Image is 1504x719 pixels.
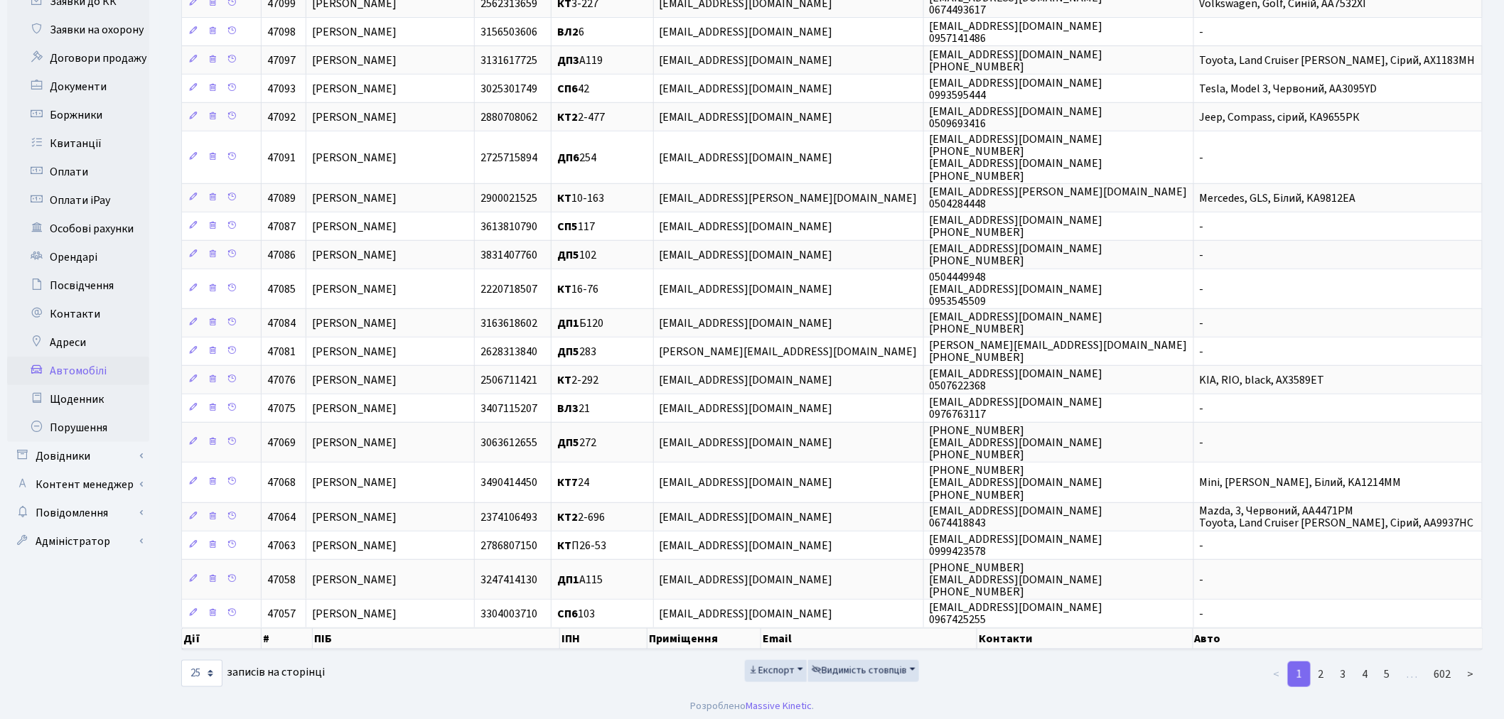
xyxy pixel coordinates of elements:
span: 2-477 [557,109,605,125]
span: - [1200,435,1204,450]
span: [EMAIL_ADDRESS][DOMAIN_NAME] 0976763117 [930,394,1103,422]
span: [PERSON_NAME] [312,247,397,263]
a: 2 [1310,661,1333,687]
b: ДП1 [557,572,579,588]
span: 47089 [267,190,296,206]
span: 2786807150 [480,538,537,553]
span: [EMAIL_ADDRESS][DOMAIN_NAME] [660,247,833,263]
span: [PERSON_NAME] [312,606,397,622]
span: [PERSON_NAME][EMAIL_ADDRESS][DOMAIN_NAME] [PHONE_NUMBER] [930,337,1188,365]
span: KIA, RIO, black, AX3589ET [1200,372,1325,388]
span: А115 [557,572,603,588]
span: - [1200,572,1204,588]
span: - [1200,247,1204,263]
b: КТ [557,538,571,553]
div: Розроблено . [690,698,814,714]
span: 102 [557,247,596,263]
span: Mini, [PERSON_NAME], Білий, KA1214MM [1200,475,1402,491]
span: 6 [557,24,584,40]
span: 21 [557,401,590,416]
span: Tesla, Model 3, Червоний, АА3095YD [1200,81,1377,97]
span: [EMAIL_ADDRESS][DOMAIN_NAME] [660,572,833,588]
b: КТ7 [557,475,578,491]
span: 47081 [267,344,296,359]
span: - [1200,538,1204,553]
b: СП5 [557,219,578,234]
span: [PERSON_NAME] [312,509,397,525]
span: [PERSON_NAME] [312,401,397,416]
span: - [1200,315,1204,331]
a: Оплати iPay [7,186,149,215]
span: 3025301749 [480,81,537,97]
a: 3 [1332,661,1355,687]
span: 283 [557,344,596,359]
span: [EMAIL_ADDRESS][DOMAIN_NAME] [PHONE_NUMBER] [EMAIL_ADDRESS][DOMAIN_NAME] [PHONE_NUMBER] [930,131,1103,183]
span: 3490414450 [480,475,537,491]
span: [EMAIL_ADDRESS][DOMAIN_NAME] 0507622368 [930,366,1103,394]
b: КТ [557,190,571,206]
span: 3613810790 [480,219,537,234]
span: - [1200,219,1204,234]
span: 2220718507 [480,281,537,297]
span: [EMAIL_ADDRESS][DOMAIN_NAME] 0674418843 [930,503,1103,531]
span: 103 [557,606,595,622]
span: [EMAIL_ADDRESS][DOMAIN_NAME] [PHONE_NUMBER] [930,47,1103,75]
button: Експорт [745,660,807,682]
span: [EMAIL_ADDRESS][DOMAIN_NAME] 0967425255 [930,600,1103,627]
span: 47092 [267,109,296,125]
a: > [1459,661,1483,687]
th: ІПН [560,628,647,649]
a: Автомобілі [7,357,149,385]
b: ВЛ2 [557,24,579,40]
span: [PERSON_NAME] [312,24,397,40]
span: 47098 [267,24,296,40]
span: 47063 [267,538,296,553]
a: Контакти [7,300,149,328]
span: 254 [557,150,596,166]
a: Документи [7,72,149,101]
span: 2-292 [557,372,598,388]
b: ДП1 [557,315,579,331]
span: 2374106493 [480,509,537,525]
a: 4 [1354,661,1377,687]
span: [EMAIL_ADDRESS][PERSON_NAME][DOMAIN_NAME] [660,190,918,206]
span: [PERSON_NAME] [312,281,397,297]
b: ВЛ3 [557,401,579,416]
span: [EMAIL_ADDRESS][DOMAIN_NAME] [660,606,833,622]
span: 47084 [267,315,296,331]
a: Massive Kinetic [746,698,812,713]
span: 3156503606 [480,24,537,40]
span: 16-76 [557,281,598,297]
span: - [1200,606,1204,622]
span: П26-53 [557,538,606,553]
span: 42 [557,81,589,97]
span: 2900021525 [480,190,537,206]
span: Видимість стовпців [812,664,907,678]
span: [PHONE_NUMBER] [EMAIL_ADDRESS][DOMAIN_NAME] [PHONE_NUMBER] [930,463,1103,502]
span: 47075 [267,401,296,416]
span: 47093 [267,81,296,97]
span: 3163618602 [480,315,537,331]
a: 5 [1376,661,1399,687]
span: 47085 [267,281,296,297]
span: [PERSON_NAME] [312,315,397,331]
span: 272 [557,435,596,450]
span: А119 [557,53,603,68]
span: [EMAIL_ADDRESS][DOMAIN_NAME] [660,509,833,525]
span: [PERSON_NAME] [312,109,397,125]
span: [EMAIL_ADDRESS][DOMAIN_NAME] 0999423578 [930,531,1103,559]
b: ДП5 [557,435,579,450]
span: [PERSON_NAME] [312,572,397,588]
span: [PERSON_NAME] [312,53,397,68]
span: [EMAIL_ADDRESS][DOMAIN_NAME] [660,372,833,388]
span: [EMAIL_ADDRESS][DOMAIN_NAME] [660,219,833,234]
th: Приміщення [648,628,761,649]
span: [PERSON_NAME] [312,150,397,166]
span: 3131617725 [480,53,537,68]
select: записів на сторінці [181,660,222,687]
span: [EMAIL_ADDRESS][DOMAIN_NAME] [660,150,833,166]
span: [EMAIL_ADDRESS][DOMAIN_NAME] 0509693416 [930,104,1103,131]
span: Mazda, 3, Червоний, AA4471PM Toyota, Land Cruiser [PERSON_NAME], Сірий, AA9937HC [1200,503,1474,531]
span: 47064 [267,509,296,525]
b: ДП6 [557,150,579,166]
